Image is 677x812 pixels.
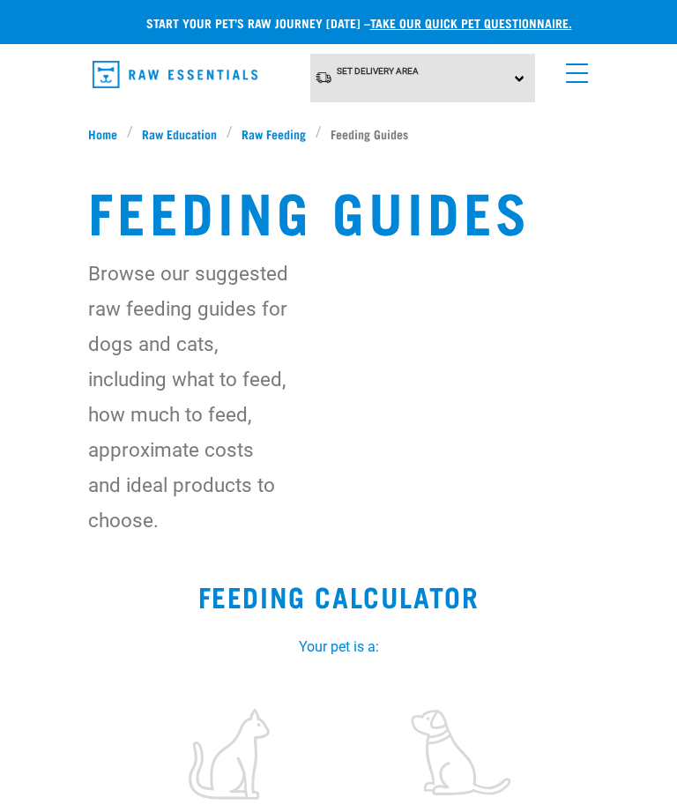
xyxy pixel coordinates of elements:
p: Browse our suggested raw feeding guides for dogs and cats, including what to feed, how much to fe... [88,256,288,538]
img: van-moving.png [315,71,332,85]
h2: Feeding Calculator [21,580,656,612]
a: Home [88,124,127,143]
span: Raw Feeding [242,124,306,143]
label: Your pet is a: [99,637,578,658]
h1: Feeding Guides [88,178,589,242]
a: menu [557,53,589,85]
a: Raw Feeding [233,124,316,143]
img: Raw Essentials Logo [93,61,257,88]
a: take our quick pet questionnaire. [370,19,572,26]
nav: breadcrumbs [88,124,589,143]
a: Raw Education [133,124,227,143]
span: Raw Education [142,124,217,143]
span: Set Delivery Area [337,66,419,76]
span: Home [88,124,117,143]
